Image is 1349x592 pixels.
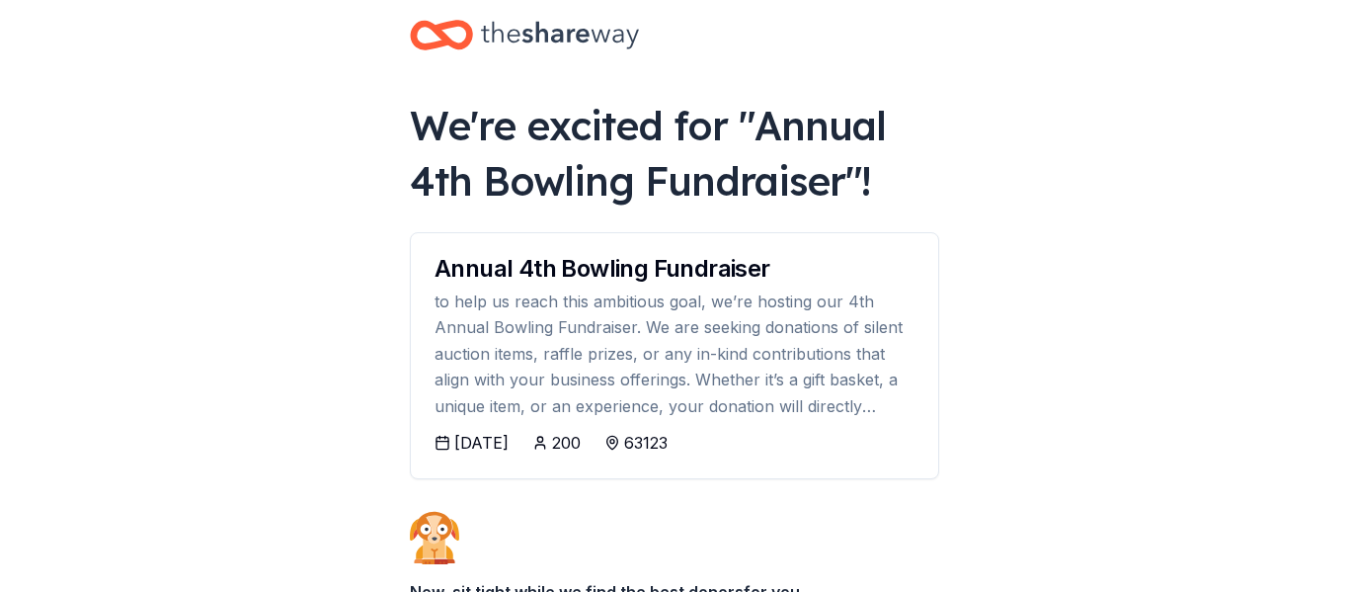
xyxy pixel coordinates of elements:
div: We're excited for " Annual 4th Bowling Fundraiser "! [410,98,939,209]
img: Dog waiting patiently [410,511,459,564]
div: to help us reach this ambitious goal, we’re hosting our 4th Annual Bowling Fundraiser. We are see... [435,289,914,419]
div: 63123 [624,431,668,455]
div: Annual 4th Bowling Fundraiser [435,257,914,281]
div: [DATE] [454,431,509,455]
div: 200 [552,431,581,455]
